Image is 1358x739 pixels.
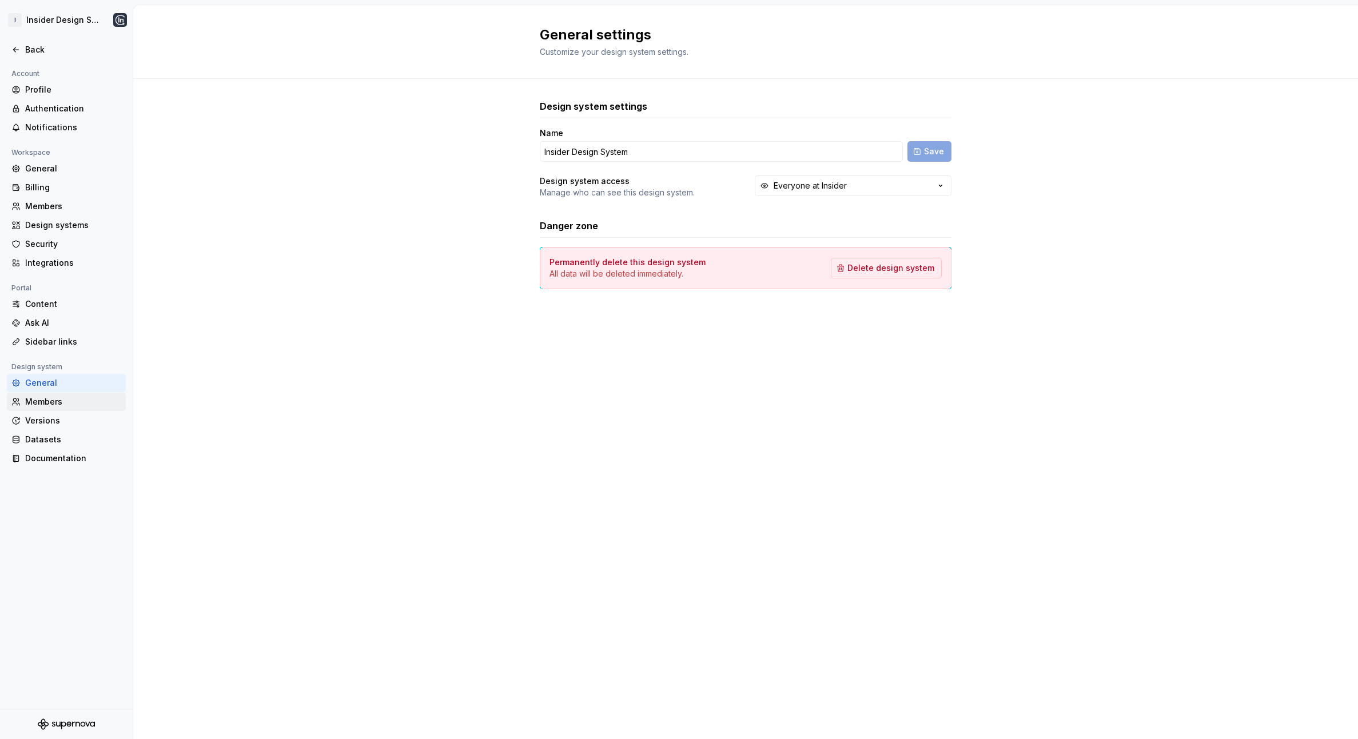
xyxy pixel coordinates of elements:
[831,258,942,278] button: Delete design system
[25,257,121,269] div: Integrations
[25,298,121,310] div: Content
[7,430,126,449] a: Datasets
[7,374,126,392] a: General
[25,336,121,347] div: Sidebar links
[2,7,130,33] button: IInsider Design SystemCagdas yildirim
[7,159,126,178] a: General
[755,175,951,196] button: Everyone at Insider
[25,44,121,55] div: Back
[7,412,126,430] a: Versions
[540,127,563,139] label: Name
[549,257,706,268] h4: Permanently delete this design system
[8,13,22,27] div: I
[25,163,121,174] div: General
[7,333,126,351] a: Sidebar links
[540,26,938,44] h2: General settings
[25,219,121,231] div: Design systems
[25,182,121,193] div: Billing
[7,281,36,295] div: Portal
[7,99,126,118] a: Authentication
[25,238,121,250] div: Security
[7,118,126,137] a: Notifications
[7,197,126,215] a: Members
[540,47,688,57] span: Customize your design system settings.
[540,219,598,233] h3: Danger zone
[7,360,67,374] div: Design system
[113,13,127,27] img: Cagdas yildirim
[25,396,121,408] div: Members
[7,41,126,59] a: Back
[25,84,121,95] div: Profile
[7,314,126,332] a: Ask AI
[7,295,126,313] a: Content
[7,178,126,197] a: Billing
[7,146,55,159] div: Workspace
[25,434,121,445] div: Datasets
[540,187,695,198] p: Manage who can see this design system.
[25,122,121,133] div: Notifications
[25,377,121,389] div: General
[774,180,847,191] div: Everyone at Insider
[38,718,95,730] svg: Supernova Logo
[25,415,121,426] div: Versions
[540,99,647,113] h3: Design system settings
[540,175,630,187] h4: Design system access
[25,453,121,464] div: Documentation
[7,254,126,272] a: Integrations
[549,268,706,279] p: All data will be deleted immediately.
[7,216,126,234] a: Design systems
[25,201,121,212] div: Members
[7,235,126,253] a: Security
[7,67,44,81] div: Account
[7,81,126,99] a: Profile
[25,317,121,329] div: Ask AI
[847,262,934,274] span: Delete design system
[25,103,121,114] div: Authentication
[7,449,126,468] a: Documentation
[7,393,126,411] a: Members
[26,14,99,26] div: Insider Design System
